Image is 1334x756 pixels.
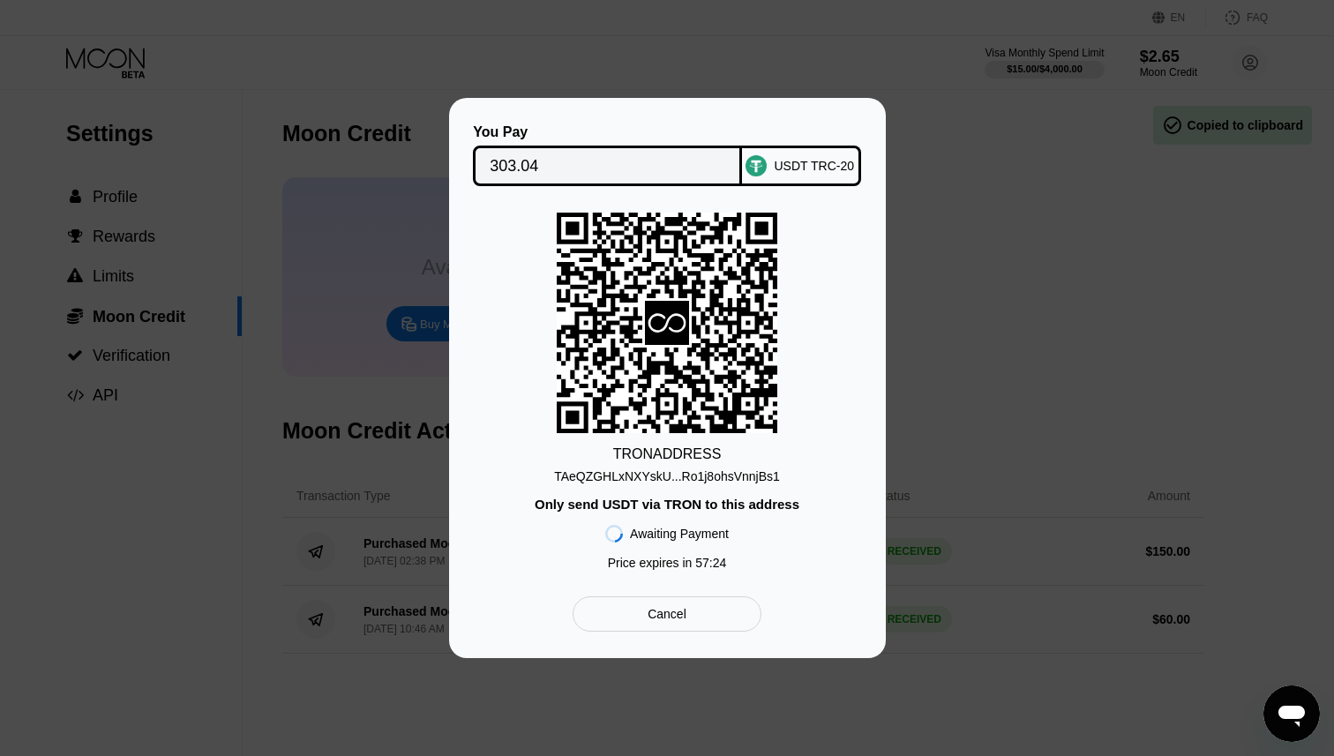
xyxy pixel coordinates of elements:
span: 57 : 24 [695,556,726,570]
div: TAeQZGHLxNXYskU...Ro1j8ohsVnnjBs1 [554,469,780,483]
div: You Pay [473,124,742,140]
div: Cancel [573,596,761,632]
div: Price expires in [608,556,727,570]
div: TRON ADDRESS [613,446,722,462]
div: You PayUSDT TRC-20 [476,124,859,186]
div: USDT TRC-20 [774,159,854,173]
div: Only send USDT via TRON to this address [535,497,799,512]
div: TAeQZGHLxNXYskU...Ro1j8ohsVnnjBs1 [554,462,780,483]
iframe: Schaltfläche zum Öffnen des Messaging-Fensters [1263,685,1320,742]
div: Cancel [648,606,686,622]
div: Awaiting Payment [630,527,729,541]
